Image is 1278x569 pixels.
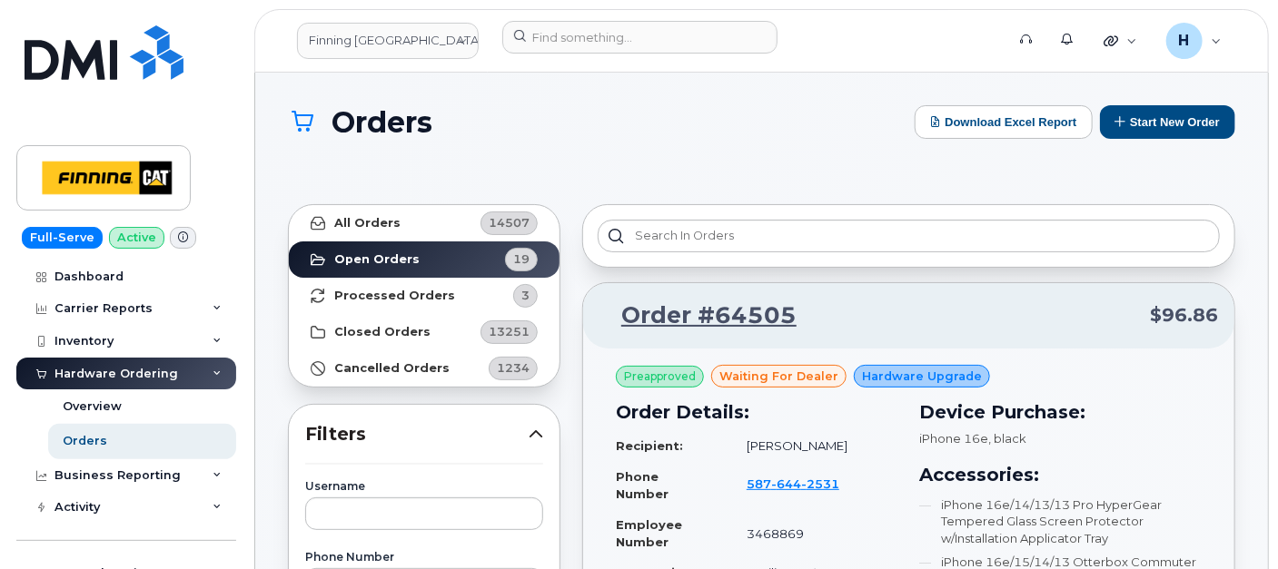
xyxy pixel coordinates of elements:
[598,220,1220,252] input: Search in orders
[489,323,530,340] span: 13251
[730,509,897,557] td: 3468869
[616,398,898,426] h3: Order Details:
[521,287,530,304] span: 3
[289,350,560,387] a: Cancelled Orders1234
[334,361,450,376] strong: Cancelled Orders
[513,250,530,268] span: 19
[730,430,897,462] td: [PERSON_NAME]
[305,421,529,447] span: Filters
[915,105,1093,139] button: Download Excel Report
[1150,302,1218,329] span: $96.86
[920,431,989,446] span: iPhone 16e
[747,476,839,491] span: 587
[624,368,696,385] span: Preapproved
[305,481,543,492] label: Username
[289,278,560,314] a: Processed Orders3
[920,496,1203,547] li: iPhone 16e/14/13/13 Pro HyperGear Tempered Glass Screen Protector w/Installation Applicator Tray
[616,438,683,453] strong: Recipient:
[599,299,797,332] a: Order #64505
[334,325,431,339] strong: Closed Orders
[289,314,560,350] a: Closed Orders13251
[920,461,1203,488] h3: Accessories:
[334,216,401,231] strong: All Orders
[289,205,560,241] a: All Orders14507
[334,252,420,267] strong: Open Orders
[305,552,543,563] label: Phone Number
[616,517,682,549] strong: Employee Number
[616,469,669,501] strong: Phone Number
[989,431,1027,446] span: , black
[497,359,530,377] span: 1234
[489,214,530,231] span: 14507
[332,106,432,138] span: Orders
[862,368,982,385] span: Hardware Upgrade
[771,476,801,491] span: 644
[920,398,1203,426] h3: Device Purchase:
[334,289,455,303] strong: Processed Orders
[801,476,839,491] span: 2531
[289,241,560,278] a: Open Orders19
[1100,105,1235,139] button: Start New Order
[747,476,861,491] a: 5876442531
[719,368,838,385] span: waiting for dealer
